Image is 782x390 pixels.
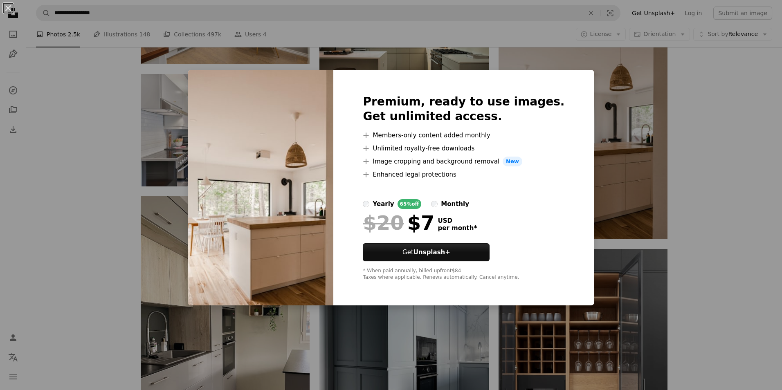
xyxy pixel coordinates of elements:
li: Members-only content added monthly [363,130,564,140]
div: * When paid annually, billed upfront $84 Taxes where applicable. Renews automatically. Cancel any... [363,268,564,281]
li: Enhanced legal protections [363,170,564,179]
strong: Unsplash+ [413,249,450,256]
div: $7 [363,212,434,233]
img: premium_photo-1684445034726-9475962b5535 [188,70,333,305]
div: monthly [441,199,469,209]
button: GetUnsplash+ [363,243,490,261]
span: USD [438,217,477,224]
span: $20 [363,212,404,233]
div: yearly [373,199,394,209]
div: 65% off [398,199,422,209]
li: Image cropping and background removal [363,157,564,166]
li: Unlimited royalty-free downloads [363,143,564,153]
span: New [503,157,522,166]
input: monthly [431,201,438,207]
h2: Premium, ready to use images. Get unlimited access. [363,94,564,124]
span: per month * [438,224,477,232]
input: yearly65%off [363,201,369,207]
